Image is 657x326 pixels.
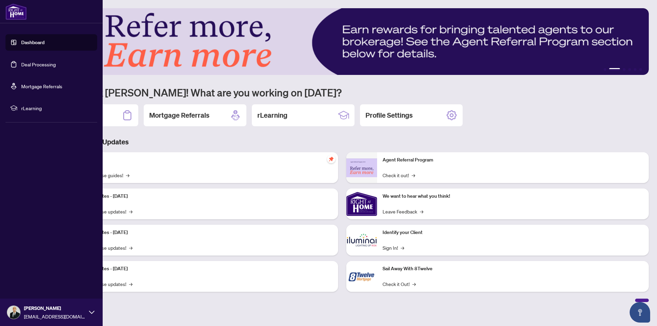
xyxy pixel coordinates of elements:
img: Slide 1 [36,8,649,75]
p: We want to hear what you think! [383,193,643,200]
p: Platform Updates - [DATE] [72,229,333,236]
button: 2 [609,68,620,71]
span: → [412,280,416,288]
img: Profile Icon [7,306,20,319]
button: 6 [639,68,642,71]
p: Self-Help [72,156,333,164]
a: Mortgage Referrals [21,83,62,89]
h2: Mortgage Referrals [149,110,209,120]
span: → [129,208,132,215]
img: Agent Referral Program [346,158,377,177]
a: Check it out!→ [383,171,415,179]
span: → [126,171,129,179]
p: Sail Away With 8Twelve [383,265,643,273]
h2: rLearning [257,110,287,120]
p: Platform Updates - [DATE] [72,193,333,200]
h2: Profile Settings [365,110,413,120]
span: → [401,244,404,251]
h1: Welcome back [PERSON_NAME]! What are you working on [DATE]? [36,86,649,99]
p: Identify your Client [383,229,643,236]
span: pushpin [327,155,335,163]
a: Sign In!→ [383,244,404,251]
button: Open asap [630,302,650,323]
span: → [420,208,423,215]
button: 4 [628,68,631,71]
span: → [412,171,415,179]
img: Sail Away With 8Twelve [346,261,377,292]
p: Platform Updates - [DATE] [72,265,333,273]
a: Dashboard [21,39,44,45]
span: → [129,244,132,251]
span: → [129,280,132,288]
span: rLearning [21,104,92,112]
img: logo [5,3,27,20]
button: 5 [634,68,636,71]
a: Check it Out!→ [383,280,416,288]
img: Identify your Client [346,225,377,256]
a: Leave Feedback→ [383,208,423,215]
a: Deal Processing [21,61,56,67]
p: Agent Referral Program [383,156,643,164]
h3: Brokerage & Industry Updates [36,137,649,147]
span: [PERSON_NAME] [24,304,86,312]
button: 1 [604,68,606,71]
button: 3 [623,68,626,71]
img: We want to hear what you think! [346,188,377,219]
span: [EMAIL_ADDRESS][DOMAIN_NAME] [24,313,86,320]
